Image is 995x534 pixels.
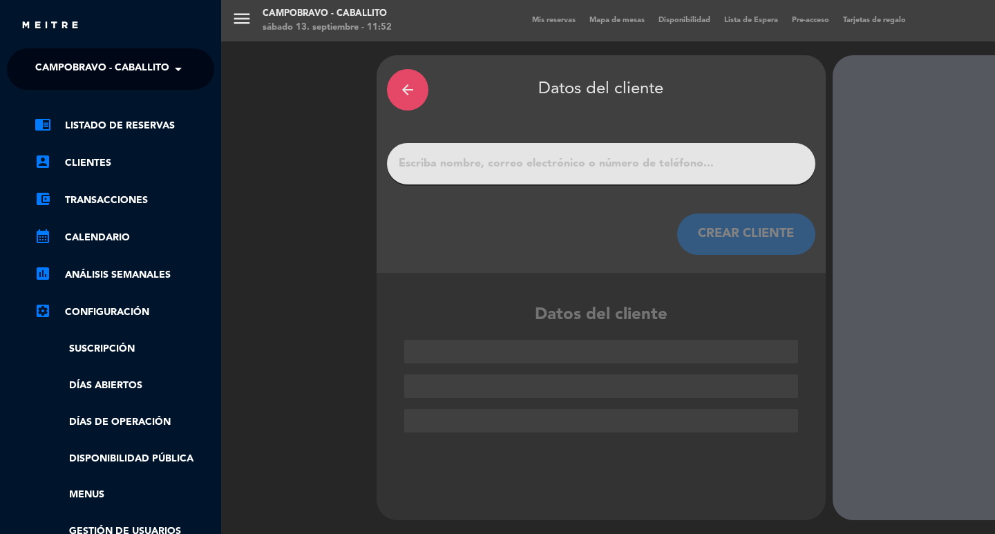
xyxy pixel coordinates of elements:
span: Campobravo - caballito [35,55,169,84]
i: calendar_month [35,228,51,245]
a: Disponibilidad pública [35,451,214,467]
a: Días de Operación [35,414,214,430]
i: settings_applications [35,303,51,319]
a: Suscripción [35,341,214,357]
i: account_balance_wallet [35,191,51,207]
a: assessmentANÁLISIS SEMANALES [35,267,214,283]
i: chrome_reader_mode [35,116,51,133]
i: account_box [35,153,51,170]
a: Menus [35,487,214,503]
img: MEITRE [21,21,79,31]
a: Días abiertos [35,378,214,394]
a: calendar_monthCalendario [35,229,214,246]
i: assessment [35,265,51,282]
a: account_boxClientes [35,155,214,171]
a: account_balance_walletTransacciones [35,192,214,209]
a: Configuración [35,304,214,321]
a: chrome_reader_modeListado de Reservas [35,117,214,134]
